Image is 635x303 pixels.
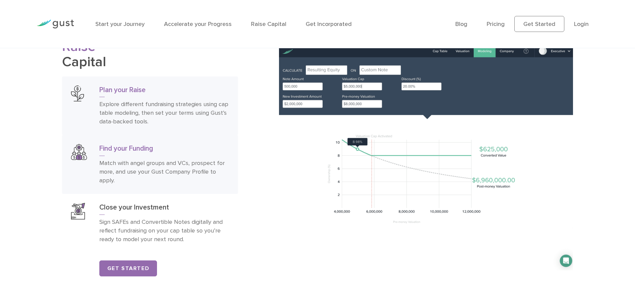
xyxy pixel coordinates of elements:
img: Gust Logo [37,20,74,29]
a: Pricing [487,21,505,28]
a: Raise Capital [251,21,286,28]
h3: Find your Funding [99,144,229,156]
p: Explore different fundraising strategies using cap table modeling, then set your terms using Gust... [99,100,229,126]
a: Find Your FundingFind your FundingMatch with angel groups and VCs, prospect for more, and use you... [62,135,238,194]
a: Get Started [514,16,564,32]
img: Plan Your Raise [71,85,84,102]
a: Plan Your RaisePlan your RaiseExplore different fundraising strategies using cap table modeling, ... [62,76,238,135]
a: Close Your InvestmentClose your InvestmentSign SAFEs and Convertible Notes digitally and reflect ... [62,194,238,253]
img: Find Your Funding [71,144,87,160]
p: Sign SAFEs and Convertible Notes digitally and reflect fundraising on your cap table so you’re re... [99,218,229,244]
a: Start your Journey [95,21,145,28]
h2: Capital [62,39,238,70]
h3: Close your Investment [99,203,229,215]
h3: Plan your Raise [99,85,229,97]
a: Accelerate your Progress [164,21,232,28]
a: Get Incorporated [306,21,352,28]
a: Login [574,21,589,28]
a: Get Started [99,260,157,276]
img: Plan Your Raise [279,46,573,270]
p: Match with angel groups and VCs, prospect for more, and use your Gust Company Profile to apply. [99,159,229,185]
img: Close Your Investment [71,203,85,220]
a: Blog [455,21,467,28]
